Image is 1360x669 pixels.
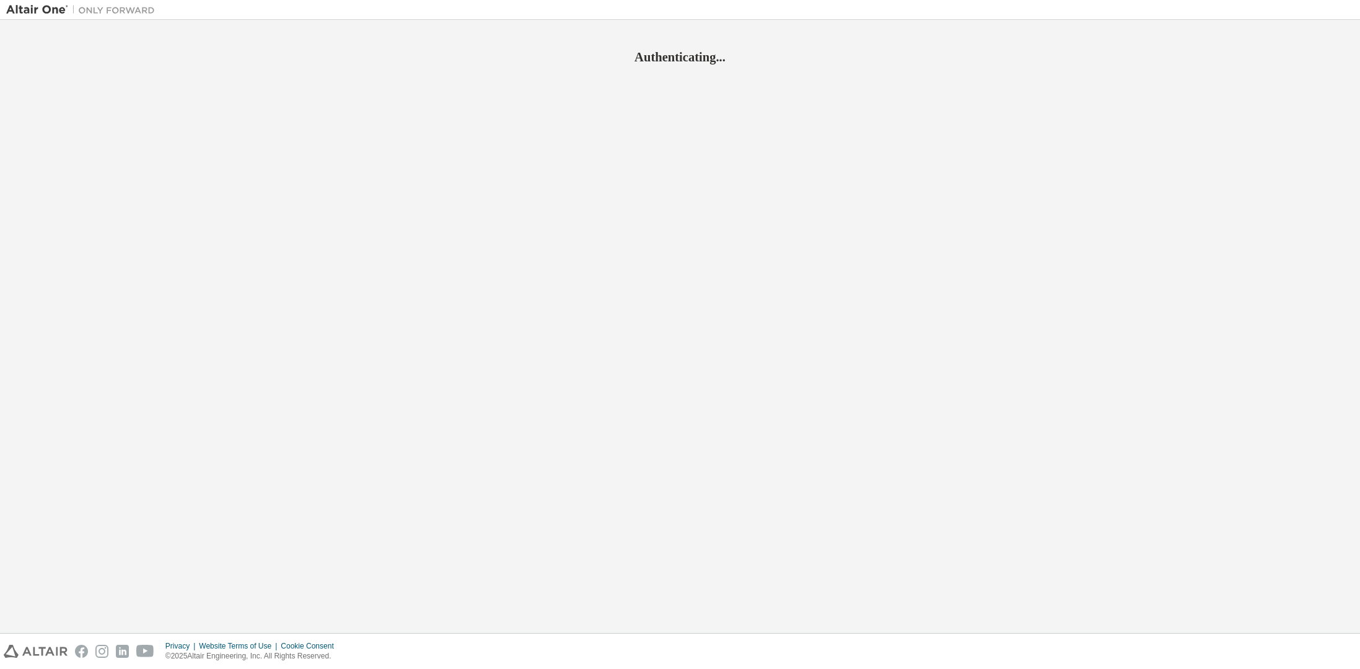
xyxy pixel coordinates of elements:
div: Privacy [165,641,199,651]
div: Cookie Consent [281,641,341,651]
p: © 2025 Altair Engineering, Inc. All Rights Reserved. [165,651,341,662]
img: Altair One [6,4,161,16]
h2: Authenticating... [6,49,1354,65]
img: instagram.svg [95,645,108,658]
img: altair_logo.svg [4,645,68,658]
img: facebook.svg [75,645,88,658]
img: youtube.svg [136,645,154,658]
img: linkedin.svg [116,645,129,658]
div: Website Terms of Use [199,641,281,651]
